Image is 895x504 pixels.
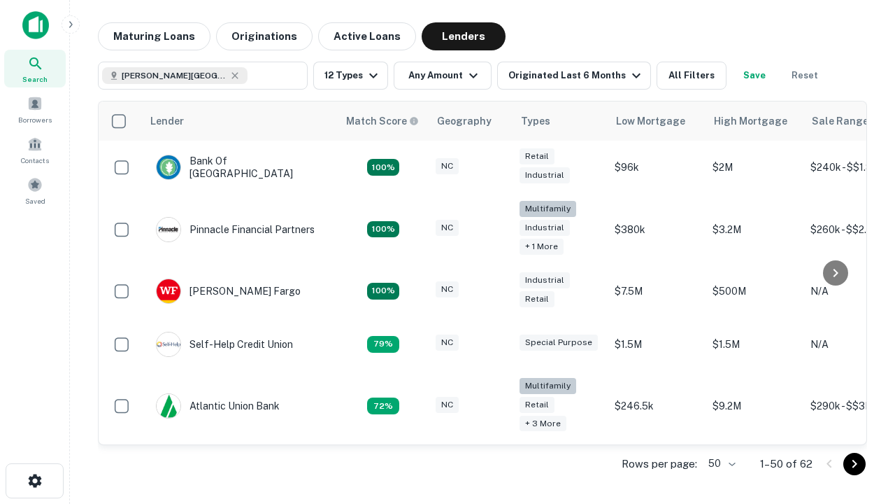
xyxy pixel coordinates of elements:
a: Contacts [4,131,66,169]
img: picture [157,218,180,241]
div: Industrial [520,272,570,288]
td: $1.5M [706,318,803,371]
span: Search [22,73,48,85]
div: Multifamily [520,378,576,394]
img: picture [157,332,180,356]
div: Matching Properties: 25, hasApolloMatch: undefined [367,221,399,238]
td: $246.5k [608,371,706,442]
div: + 3 more [520,416,566,432]
th: Types [513,101,608,141]
button: Lenders [422,22,506,50]
div: NC [436,335,459,351]
div: Multifamily [520,201,576,217]
div: Retail [520,148,554,164]
th: Capitalize uses an advanced AI algorithm to match your search with the best lender. The match sco... [338,101,429,141]
div: + 1 more [520,239,564,255]
div: Low Mortgage [616,113,685,129]
button: Originations [216,22,313,50]
th: Geography [429,101,513,141]
div: Matching Properties: 11, hasApolloMatch: undefined [367,336,399,353]
span: Contacts [21,155,49,166]
div: Atlantic Union Bank [156,393,280,419]
div: Matching Properties: 10, hasApolloMatch: undefined [367,398,399,414]
td: $7.5M [608,265,706,318]
a: Borrowers [4,90,66,128]
span: Borrowers [18,114,52,125]
div: Lender [150,113,184,129]
div: [PERSON_NAME] Fargo [156,279,301,304]
td: $500M [706,265,803,318]
td: $3.2M [706,194,803,265]
button: Any Amount [394,62,492,90]
img: picture [157,155,180,179]
a: Search [4,50,66,87]
a: Saved [4,171,66,209]
div: NC [436,220,459,236]
div: Types [521,113,550,129]
div: Bank Of [GEOGRAPHIC_DATA] [156,155,324,180]
th: Lender [142,101,338,141]
div: Originated Last 6 Months [508,67,645,84]
td: $9.2M [706,371,803,442]
h6: Match Score [346,113,416,129]
div: Pinnacle Financial Partners [156,217,315,242]
span: [PERSON_NAME][GEOGRAPHIC_DATA], [GEOGRAPHIC_DATA] [122,69,227,82]
div: Capitalize uses an advanced AI algorithm to match your search with the best lender. The match sco... [346,113,419,129]
div: NC [436,158,459,174]
button: Originated Last 6 Months [497,62,651,90]
p: 1–50 of 62 [760,456,812,472]
div: Geography [437,113,492,129]
td: $96k [608,141,706,194]
button: 12 Types [313,62,388,90]
button: All Filters [657,62,726,90]
td: $1.5M [608,318,706,371]
button: Reset [782,62,827,90]
div: Industrial [520,167,570,183]
div: Retail [520,291,554,307]
div: NC [436,281,459,297]
button: Maturing Loans [98,22,210,50]
th: Low Mortgage [608,101,706,141]
th: High Mortgage [706,101,803,141]
iframe: Chat Widget [825,347,895,414]
div: Self-help Credit Union [156,332,293,357]
div: Industrial [520,220,570,236]
div: Sale Range [812,113,868,129]
span: Saved [25,195,45,206]
button: Active Loans [318,22,416,50]
td: $2M [706,141,803,194]
img: picture [157,394,180,418]
button: Go to next page [843,453,866,475]
div: 50 [703,454,738,474]
div: Matching Properties: 14, hasApolloMatch: undefined [367,159,399,176]
div: Retail [520,397,554,413]
p: Rows per page: [622,456,697,472]
div: Matching Properties: 14, hasApolloMatch: undefined [367,283,399,300]
img: picture [157,279,180,303]
img: capitalize-icon.png [22,11,49,39]
td: $380k [608,194,706,265]
button: Save your search to get updates of matches that match your search criteria. [732,62,777,90]
div: NC [436,397,459,413]
div: High Mortgage [714,113,787,129]
div: Special Purpose [520,335,598,351]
